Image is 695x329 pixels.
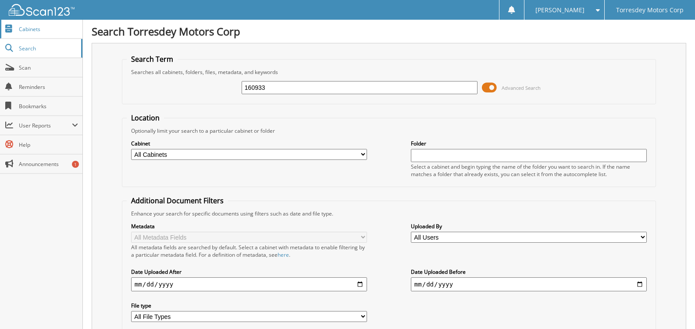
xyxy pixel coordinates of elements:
[131,244,367,258] div: All metadata fields are searched by default. Select a cabinet with metadata to enable filtering b...
[19,45,77,52] span: Search
[131,268,367,276] label: Date Uploaded After
[72,161,79,168] div: 1
[19,122,72,129] span: User Reports
[9,4,75,16] img: scan123-logo-white.svg
[127,127,651,134] div: Optionally limit your search to a particular cabinet or folder
[19,160,78,168] span: Announcements
[411,140,647,147] label: Folder
[131,302,367,309] label: File type
[616,7,684,13] span: Torresdey Motors Corp
[92,24,686,39] h1: Search Torresdey Motors Corp
[411,163,647,178] div: Select a cabinet and begin typing the name of the folder you want to search in. If the name match...
[411,268,647,276] label: Date Uploaded Before
[131,223,367,230] label: Metadata
[19,141,78,149] span: Help
[651,287,695,329] iframe: Chat Widget
[19,103,78,110] span: Bookmarks
[502,85,541,91] span: Advanced Search
[127,196,228,205] legend: Additional Document Filters
[127,210,651,217] div: Enhance your search for specific documents using filters such as date and file type.
[131,140,367,147] label: Cabinet
[19,83,78,91] span: Reminders
[411,277,647,291] input: end
[278,251,289,258] a: here
[19,64,78,71] span: Scan
[127,68,651,76] div: Searches all cabinets, folders, files, metadata, and keywords
[19,25,78,33] span: Cabinets
[131,277,367,291] input: start
[535,7,585,13] span: [PERSON_NAME]
[127,54,178,64] legend: Search Term
[127,113,164,123] legend: Location
[411,223,647,230] label: Uploaded By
